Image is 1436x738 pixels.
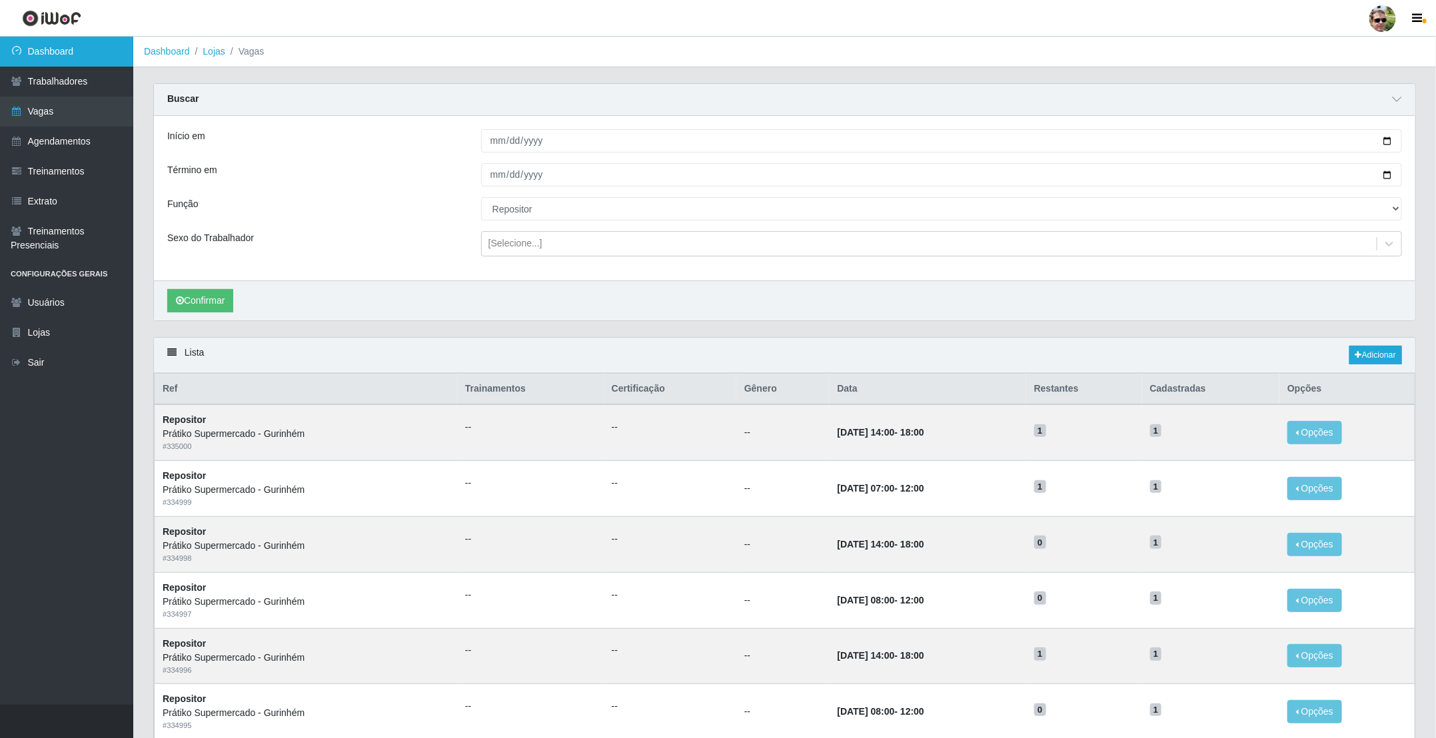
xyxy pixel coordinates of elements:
div: Prátiko Supermercado - Gurinhém [163,483,449,497]
ul: -- [612,476,728,490]
ul: -- [465,476,596,490]
div: # 334999 [163,497,449,508]
td: -- [736,461,830,517]
div: Prátiko Supermercado - Gurinhém [163,427,449,441]
div: # 334995 [163,720,449,731]
strong: Repositor [163,638,206,649]
button: Opções [1287,533,1342,556]
time: [DATE] 14:00 [838,539,895,550]
nav: breadcrumb [133,37,1436,67]
span: 1 [1150,647,1162,661]
time: [DATE] 14:00 [838,427,895,438]
ul: -- [612,699,728,713]
div: [Selecione...] [488,237,542,251]
span: 1 [1034,647,1046,661]
div: Prátiko Supermercado - Gurinhém [163,651,449,665]
button: Opções [1287,589,1342,612]
ul: -- [465,420,596,434]
a: Dashboard [144,46,190,57]
span: 1 [1034,424,1046,438]
input: 00/00/0000 [481,129,1402,153]
strong: Repositor [163,470,206,481]
time: 18:00 [900,539,924,550]
strong: - [838,650,924,661]
strong: Repositor [163,582,206,593]
span: 0 [1034,536,1046,549]
th: Ref [155,374,457,405]
th: Opções [1279,374,1415,405]
td: -- [736,572,830,628]
div: # 335000 [163,441,449,452]
span: 1 [1150,480,1162,494]
strong: - [838,706,924,717]
ul: -- [465,643,596,657]
div: Prátiko Supermercado - Gurinhém [163,539,449,553]
time: 18:00 [900,650,924,661]
strong: - [838,539,924,550]
a: Adicionar [1349,346,1402,364]
label: Função [167,197,199,211]
time: [DATE] 08:00 [838,595,895,605]
th: Certificação [604,374,736,405]
ul: -- [465,532,596,546]
th: Restantes [1026,374,1142,405]
strong: Repositor [163,414,206,425]
ul: -- [465,699,596,713]
div: Prátiko Supermercado - Gurinhém [163,706,449,720]
button: Opções [1287,477,1342,500]
span: 1 [1034,480,1046,494]
td: -- [736,628,830,684]
input: 00/00/0000 [481,163,1402,186]
span: 0 [1034,591,1046,605]
span: 1 [1150,703,1162,717]
a: Lojas [203,46,225,57]
ul: -- [612,588,728,602]
label: Início em [167,129,205,143]
img: CoreUI Logo [22,10,81,27]
div: Lista [154,338,1415,373]
th: Data [830,374,1026,405]
div: # 334998 [163,553,449,564]
label: Término em [167,163,217,177]
ul: -- [612,532,728,546]
span: 0 [1034,703,1046,717]
ul: -- [612,420,728,434]
button: Opções [1287,644,1342,667]
span: 1 [1150,536,1162,549]
time: [DATE] 08:00 [838,706,895,717]
time: 12:00 [900,595,924,605]
strong: - [838,595,924,605]
div: Prátiko Supermercado - Gurinhém [163,595,449,609]
label: Sexo do Trabalhador [167,231,254,245]
ul: -- [612,643,728,657]
time: 12:00 [900,706,924,717]
time: 12:00 [900,483,924,494]
td: -- [736,404,830,460]
span: 1 [1150,424,1162,438]
strong: - [838,483,924,494]
th: Gênero [736,374,830,405]
div: # 334997 [163,609,449,620]
th: Trainamentos [457,374,604,405]
time: [DATE] 07:00 [838,483,895,494]
span: 1 [1150,591,1162,605]
th: Cadastradas [1142,374,1280,405]
strong: Repositor [163,693,206,704]
strong: Repositor [163,526,206,537]
ul: -- [465,588,596,602]
td: -- [736,516,830,572]
button: Opções [1287,700,1342,723]
time: [DATE] 14:00 [838,650,895,661]
button: Opções [1287,421,1342,444]
div: # 334996 [163,665,449,676]
li: Vagas [225,45,265,59]
strong: - [838,427,924,438]
time: 18:00 [900,427,924,438]
strong: Buscar [167,93,199,104]
button: Confirmar [167,289,233,312]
